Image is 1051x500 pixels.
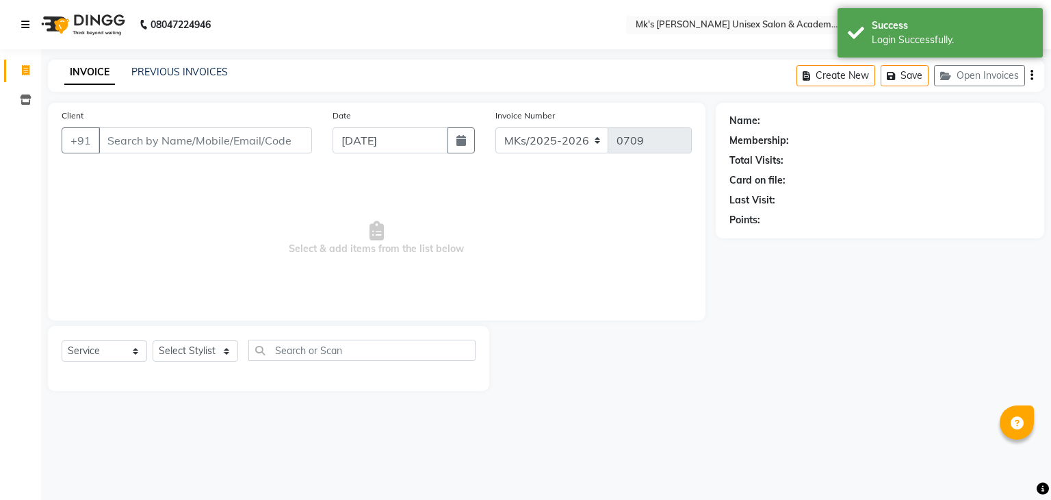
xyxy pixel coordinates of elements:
[729,173,786,188] div: Card on file:
[934,65,1025,86] button: Open Invoices
[151,5,211,44] b: 08047224946
[729,114,760,128] div: Name:
[729,134,789,148] div: Membership:
[729,213,760,227] div: Points:
[872,18,1033,33] div: Success
[35,5,129,44] img: logo
[872,33,1033,47] div: Login Successfully.
[62,170,692,307] span: Select & add items from the list below
[881,65,929,86] button: Save
[62,127,100,153] button: +91
[729,153,783,168] div: Total Visits:
[248,340,476,361] input: Search or Scan
[64,60,115,85] a: INVOICE
[796,65,875,86] button: Create New
[131,66,228,78] a: PREVIOUS INVOICES
[729,193,775,208] div: Last Visit:
[495,110,555,122] label: Invoice Number
[99,127,312,153] input: Search by Name/Mobile/Email/Code
[62,110,83,122] label: Client
[333,110,351,122] label: Date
